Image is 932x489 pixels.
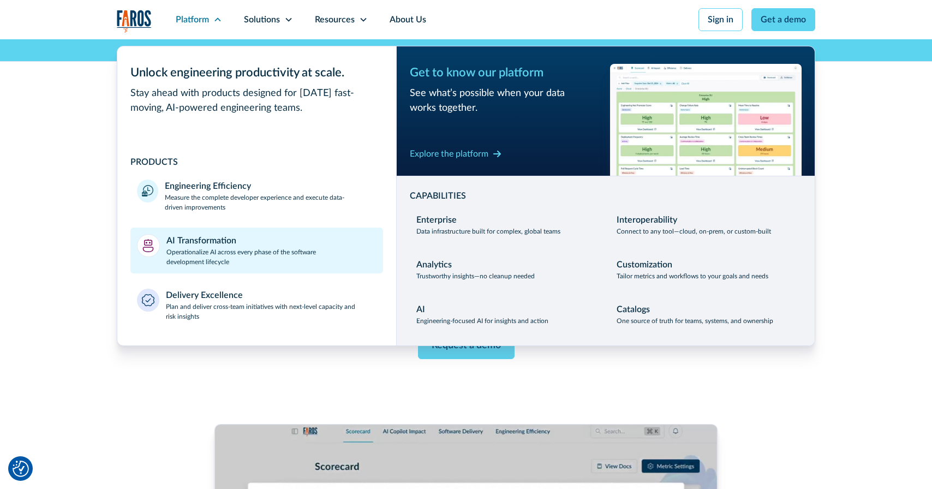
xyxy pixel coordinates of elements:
[166,289,243,302] div: Delivery Excellence
[610,64,802,176] img: Workflow productivity trends heatmap chart
[165,180,251,193] div: Engineering Efficiency
[617,213,677,226] div: Interoperability
[117,10,152,32] a: home
[410,207,601,243] a: EnterpriseData infrastructure built for complex, global teams
[410,64,601,82] div: Get to know our platform
[410,147,488,160] div: Explore the platform
[617,303,650,316] div: Catalogs
[130,228,383,273] a: AI TransformationOperationalize AI across every phase of the software development lifecycle
[244,13,280,26] div: Solutions
[410,86,601,116] div: See what’s possible when your data works together.
[410,252,601,288] a: AnalyticsTrustworthy insights—no cleanup needed
[130,156,383,169] div: PRODUCTS
[410,145,501,163] a: Explore the platform
[117,39,815,346] nav: Platform
[416,226,560,236] p: Data infrastructure built for complex, global teams
[617,316,773,326] p: One source of truth for teams, systems, and ownership
[166,234,236,247] div: AI Transformation
[617,271,768,281] p: Tailor metrics and workflows to your goals and needs
[416,213,457,226] div: Enterprise
[130,282,383,328] a: Delivery ExcellencePlan and deliver cross-team initiatives with next-level capacity and risk insi...
[416,258,452,271] div: Analytics
[610,252,802,288] a: CustomizationTailor metrics and workflows to your goals and needs
[416,271,535,281] p: Trustworthy insights—no cleanup needed
[315,13,355,26] div: Resources
[13,461,29,477] img: Revisit consent button
[610,207,802,243] a: InteroperabilityConnect to any tool—cloud, on-prem, or custom-built
[130,173,383,219] a: Engineering EfficiencyMeasure the complete developer experience and execute data-driven improvements
[166,247,377,267] p: Operationalize AI across every phase of the software development lifecycle
[176,13,209,26] div: Platform
[751,8,815,31] a: Get a demo
[418,332,515,359] a: Request a demo
[130,86,383,116] div: Stay ahead with products designed for [DATE] fast-moving, AI-powered engineering teams.
[610,296,802,332] a: CatalogsOne source of truth for teams, systems, and ownership
[117,10,152,32] img: Logo of the analytics and reporting company Faros.
[166,302,377,321] p: Plan and deliver cross-team initiatives with next-level capacity and risk insights
[698,8,743,31] a: Sign in
[617,226,771,236] p: Connect to any tool—cloud, on-prem, or custom-built
[410,189,802,202] div: CAPABILITIES
[416,303,425,316] div: AI
[416,316,548,326] p: Engineering-focused AI for insights and action
[617,258,672,271] div: Customization
[13,461,29,477] button: Cookie Settings
[165,193,377,212] p: Measure the complete developer experience and execute data-driven improvements
[130,64,383,82] div: Unlock engineering productivity at scale.
[410,296,601,332] a: AIEngineering-focused AI for insights and action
